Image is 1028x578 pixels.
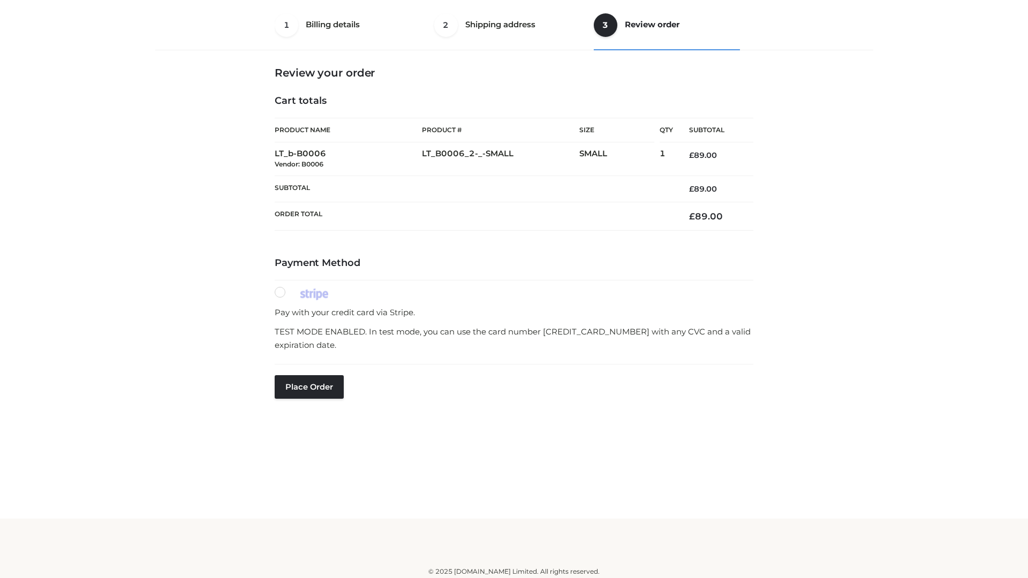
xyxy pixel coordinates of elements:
[422,118,579,142] th: Product #
[275,306,753,320] p: Pay with your credit card via Stripe.
[275,202,673,231] th: Order Total
[689,211,723,222] bdi: 89.00
[159,566,869,577] div: © 2025 [DOMAIN_NAME] Limited. All rights reserved.
[422,142,579,176] td: LT_B0006_2-_-SMALL
[673,118,753,142] th: Subtotal
[579,118,654,142] th: Size
[275,176,673,202] th: Subtotal
[275,66,753,79] h3: Review your order
[689,184,717,194] bdi: 89.00
[689,184,694,194] span: £
[275,142,422,176] td: LT_b-B0006
[689,211,695,222] span: £
[275,325,753,352] p: TEST MODE ENABLED. In test mode, you can use the card number [CREDIT_CARD_NUMBER] with any CVC an...
[660,118,673,142] th: Qty
[275,95,753,107] h4: Cart totals
[579,142,660,176] td: SMALL
[689,150,717,160] bdi: 89.00
[275,375,344,399] button: Place order
[275,160,323,168] small: Vendor: B0006
[689,150,694,160] span: £
[275,257,753,269] h4: Payment Method
[275,118,422,142] th: Product Name
[660,142,673,176] td: 1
